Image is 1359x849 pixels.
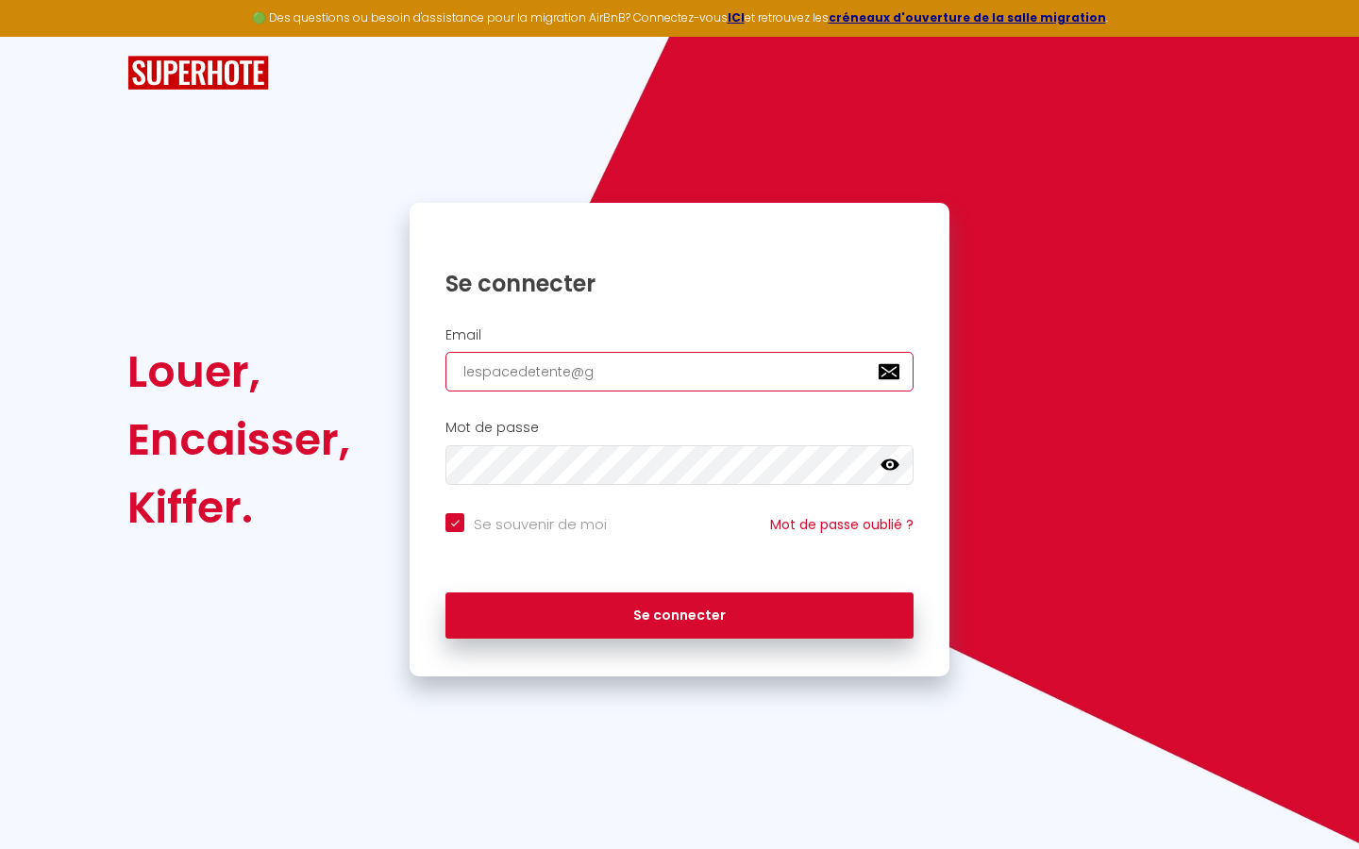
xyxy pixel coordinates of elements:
[127,56,269,91] img: SuperHote logo
[445,592,914,640] button: Se connecter
[127,338,350,406] div: Louer,
[445,327,914,343] h2: Email
[728,9,745,25] a: ICI
[127,406,350,474] div: Encaisser,
[445,420,914,436] h2: Mot de passe
[15,8,72,64] button: Ouvrir le widget de chat LiveChat
[445,352,914,391] input: Ton Email
[770,515,914,534] a: Mot de passe oublié ?
[127,474,350,541] div: Kiffer.
[445,269,914,298] h1: Se connecter
[829,9,1106,25] a: créneaux d'ouverture de la salle migration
